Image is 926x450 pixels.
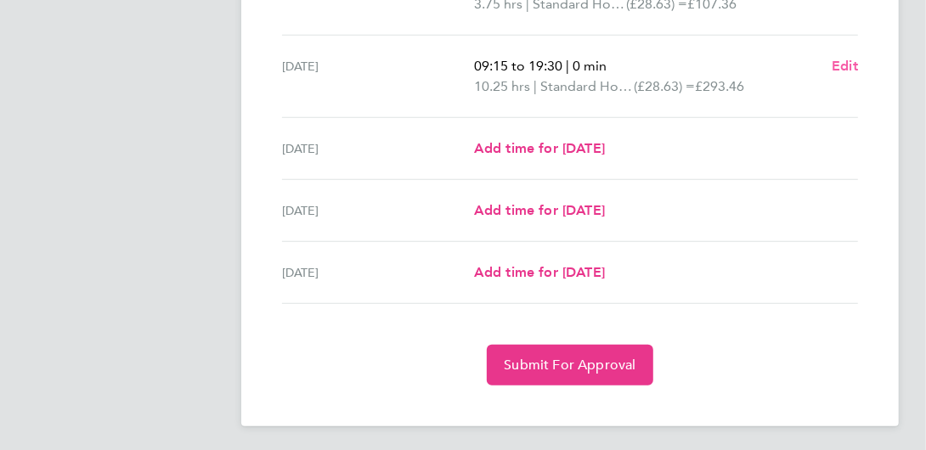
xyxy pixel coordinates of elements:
[282,138,474,159] div: [DATE]
[695,78,744,94] span: £293.46
[573,58,607,74] span: 0 min
[474,262,605,283] a: Add time for [DATE]
[474,78,530,94] span: 10.25 hrs
[282,56,474,97] div: [DATE]
[832,56,858,76] a: Edit
[566,58,569,74] span: |
[282,262,474,283] div: [DATE]
[504,357,635,374] span: Submit For Approval
[474,140,605,156] span: Add time for [DATE]
[282,200,474,221] div: [DATE]
[534,78,537,94] span: |
[540,76,634,97] span: Standard Hourly
[832,58,858,74] span: Edit
[474,138,605,159] a: Add time for [DATE]
[474,200,605,221] a: Add time for [DATE]
[474,264,605,280] span: Add time for [DATE]
[474,58,562,74] span: 09:15 to 19:30
[487,345,652,385] button: Submit For Approval
[474,202,605,218] span: Add time for [DATE]
[634,78,695,94] span: (£28.63) =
